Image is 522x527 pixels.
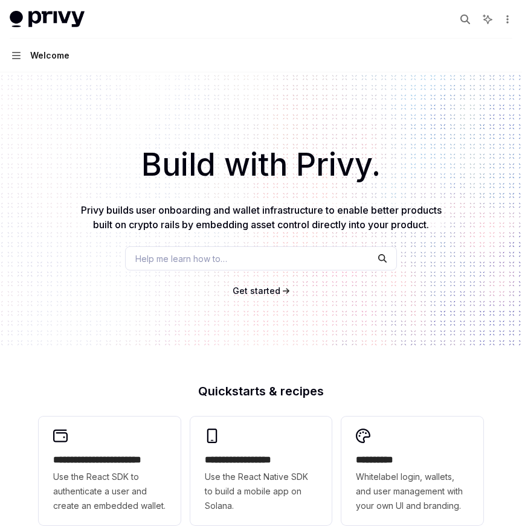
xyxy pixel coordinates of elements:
span: Help me learn how to… [135,252,227,265]
a: **** *****Whitelabel login, wallets, and user management with your own UI and branding. [341,417,483,525]
a: Get started [233,285,280,297]
button: More actions [500,11,512,28]
h2: Quickstarts & recipes [39,385,483,397]
span: Get started [233,286,280,296]
span: Whitelabel login, wallets, and user management with your own UI and branding. [356,470,469,513]
span: Use the React Native SDK to build a mobile app on Solana. [205,470,318,513]
span: Use the React SDK to authenticate a user and create an embedded wallet. [53,470,166,513]
span: Privy builds user onboarding and wallet infrastructure to enable better products built on crypto ... [81,204,442,231]
a: **** **** **** ***Use the React Native SDK to build a mobile app on Solana. [190,417,332,525]
img: light logo [10,11,85,28]
div: Welcome [30,48,69,63]
h1: Build with Privy. [19,141,503,188]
